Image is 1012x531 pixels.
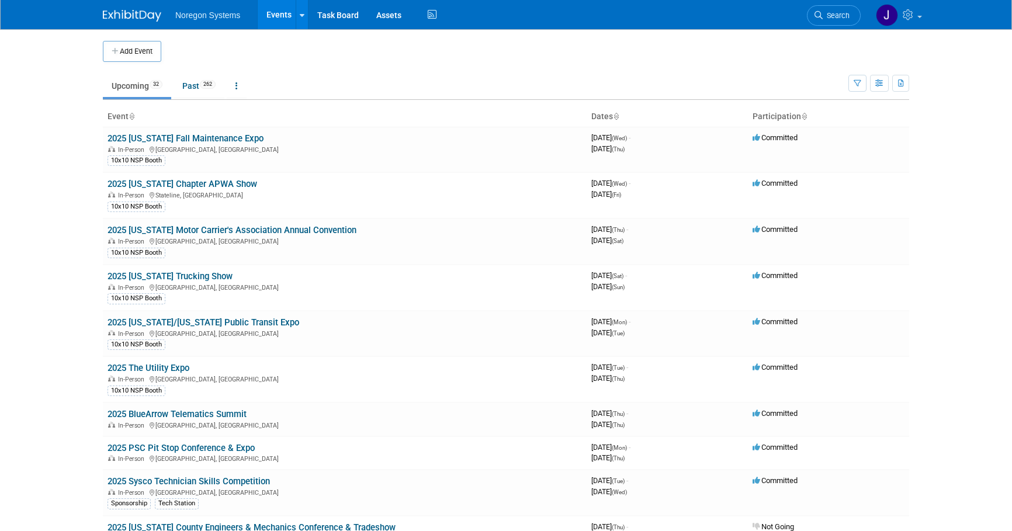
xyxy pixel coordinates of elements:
[612,478,625,484] span: (Tue)
[629,133,630,142] span: -
[118,146,148,154] span: In-Person
[612,284,625,290] span: (Sun)
[108,363,189,373] a: 2025 The Utility Expo
[108,386,165,396] div: 10x10 NSP Booth
[753,133,798,142] span: Committed
[108,330,115,336] img: In-Person Event
[108,146,115,152] img: In-Person Event
[753,363,798,372] span: Committed
[753,225,798,234] span: Committed
[612,135,627,141] span: (Wed)
[626,225,628,234] span: -
[108,293,165,304] div: 10x10 NSP Booth
[612,238,623,244] span: (Sat)
[108,248,165,258] div: 10x10 NSP Booth
[108,155,165,166] div: 10x10 NSP Booth
[591,487,627,496] span: [DATE]
[103,41,161,62] button: Add Event
[753,179,798,188] span: Committed
[591,374,625,383] span: [DATE]
[108,328,582,338] div: [GEOGRAPHIC_DATA], [GEOGRAPHIC_DATA]
[108,498,151,509] div: Sponsorship
[612,376,625,382] span: (Thu)
[823,11,850,20] span: Search
[108,420,582,429] div: [GEOGRAPHIC_DATA], [GEOGRAPHIC_DATA]
[108,455,115,461] img: In-Person Event
[626,363,628,372] span: -
[108,192,115,197] img: In-Person Event
[612,455,625,461] span: (Thu)
[108,133,264,144] a: 2025 [US_STATE] Fall Maintenance Expo
[591,179,630,188] span: [DATE]
[748,107,909,127] th: Participation
[591,420,625,429] span: [DATE]
[108,374,582,383] div: [GEOGRAPHIC_DATA], [GEOGRAPHIC_DATA]
[801,112,807,121] a: Sort by Participation Type
[591,328,625,337] span: [DATE]
[108,339,165,350] div: 10x10 NSP Booth
[200,80,216,89] span: 262
[591,453,625,462] span: [DATE]
[108,225,356,235] a: 2025 [US_STATE] Motor Carrier's Association Annual Convention
[103,10,161,22] img: ExhibitDay
[118,455,148,463] span: In-Person
[108,202,165,212] div: 10x10 NSP Booth
[626,522,628,531] span: -
[129,112,134,121] a: Sort by Event Name
[591,476,628,485] span: [DATE]
[108,409,247,419] a: 2025 BlueArrow Telematics Summit
[108,422,115,428] img: In-Person Event
[108,284,115,290] img: In-Person Event
[612,365,625,371] span: (Tue)
[108,443,255,453] a: 2025 PSC Pit Stop Conference & Expo
[118,284,148,291] span: In-Person
[108,453,582,463] div: [GEOGRAPHIC_DATA], [GEOGRAPHIC_DATA]
[118,489,148,497] span: In-Person
[118,238,148,245] span: In-Person
[612,524,625,530] span: (Thu)
[108,476,270,487] a: 2025 Sysco Technician Skills Competition
[753,476,798,485] span: Committed
[613,112,619,121] a: Sort by Start Date
[108,144,582,154] div: [GEOGRAPHIC_DATA], [GEOGRAPHIC_DATA]
[612,227,625,233] span: (Thu)
[629,179,630,188] span: -
[629,317,630,326] span: -
[108,179,257,189] a: 2025 [US_STATE] Chapter APWA Show
[625,271,627,280] span: -
[612,489,627,495] span: (Wed)
[612,445,627,451] span: (Mon)
[612,422,625,428] span: (Thu)
[626,409,628,418] span: -
[150,80,162,89] span: 32
[629,443,630,452] span: -
[108,376,115,381] img: In-Person Event
[591,236,623,245] span: [DATE]
[591,133,630,142] span: [DATE]
[103,75,171,97] a: Upcoming32
[612,181,627,187] span: (Wed)
[108,271,233,282] a: 2025 [US_STATE] Trucking Show
[591,409,628,418] span: [DATE]
[807,5,861,26] a: Search
[626,476,628,485] span: -
[174,75,224,97] a: Past262
[753,271,798,280] span: Committed
[612,192,621,198] span: (Fri)
[753,522,794,531] span: Not Going
[591,225,628,234] span: [DATE]
[591,363,628,372] span: [DATE]
[103,107,587,127] th: Event
[108,282,582,291] div: [GEOGRAPHIC_DATA], [GEOGRAPHIC_DATA]
[753,443,798,452] span: Committed
[155,498,199,509] div: Tech Station
[753,317,798,326] span: Committed
[591,190,621,199] span: [DATE]
[876,4,898,26] img: Johana Gil
[612,273,623,279] span: (Sat)
[118,192,148,199] span: In-Person
[108,236,582,245] div: [GEOGRAPHIC_DATA], [GEOGRAPHIC_DATA]
[108,190,582,199] div: Stateline, [GEOGRAPHIC_DATA]
[108,317,299,328] a: 2025 [US_STATE]/[US_STATE] Public Transit Expo
[175,11,240,20] span: Noregon Systems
